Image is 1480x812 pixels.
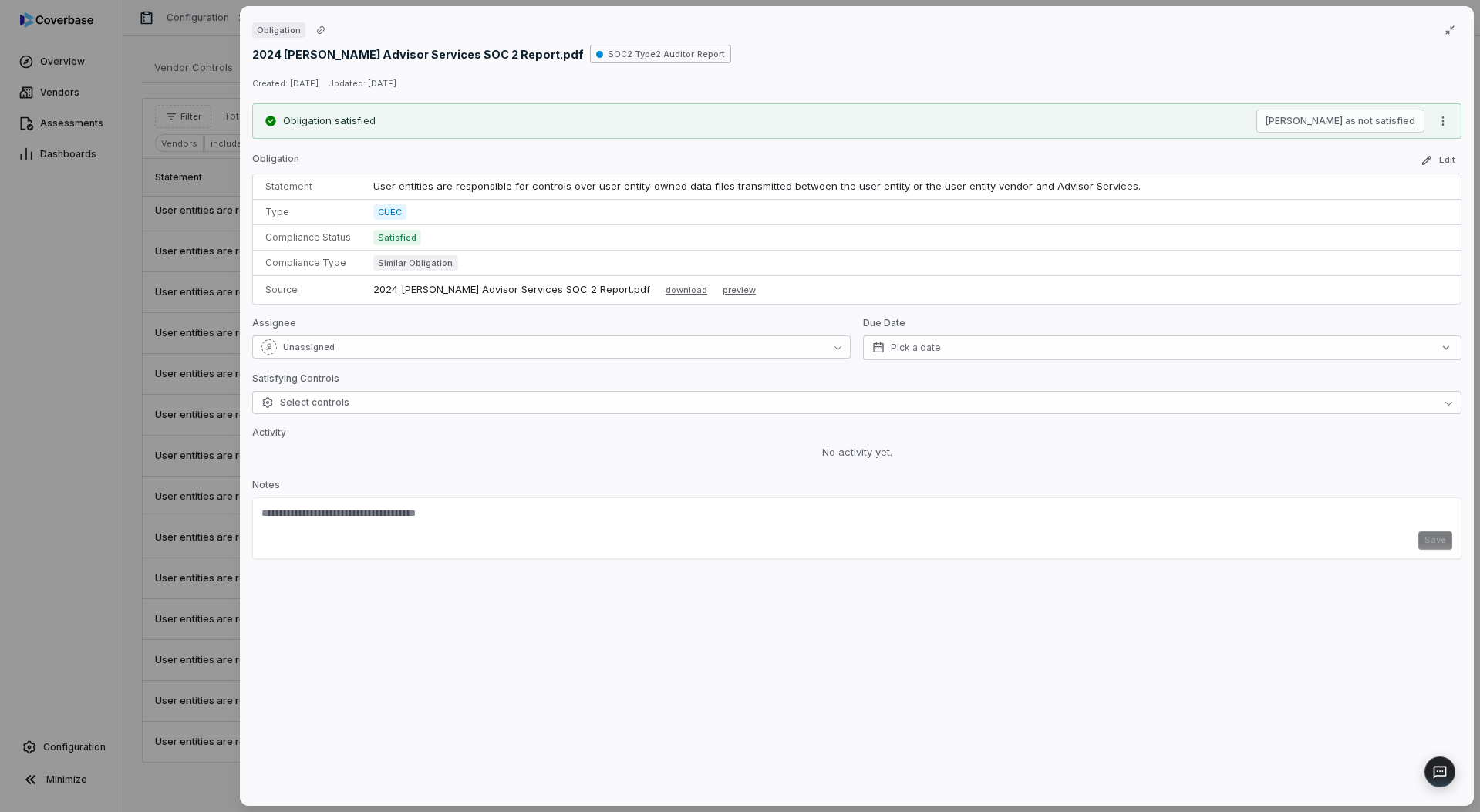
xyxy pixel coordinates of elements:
[328,78,396,89] span: Updated: [DATE]
[252,372,339,391] p: Satisfying Controls
[1414,151,1461,170] button: Edit
[723,281,756,299] button: preview
[252,445,1461,460] div: No activity yet.
[265,231,355,244] p: Compliance Status
[257,24,301,36] span: Obligation
[252,426,1461,445] p: Activity
[891,342,941,354] span: Pick a date
[373,282,650,298] p: 2024 [PERSON_NAME] Advisor Services SOC 2 Report.pdf
[252,78,319,89] span: Created: [DATE]
[373,230,421,245] span: Satisfied
[283,113,376,129] div: Obligation satisfied
[659,281,713,299] button: download
[863,317,1461,335] p: Due Date
[265,257,355,269] p: Compliance Type
[252,479,1461,497] p: Notes
[265,206,355,218] p: Type
[265,180,355,193] p: Statement
[265,284,355,296] p: Source
[252,46,584,62] p: 2024 [PERSON_NAME] Advisor Services SOC 2 Report.pdf
[863,335,1461,360] button: Pick a date
[373,204,406,220] span: CUEC
[1256,110,1424,133] button: [PERSON_NAME] as not satisfied
[1431,110,1455,133] button: More actions
[307,16,335,44] button: Copy link
[261,396,349,409] span: Select controls
[252,317,851,335] p: Assignee
[283,342,335,353] span: Unassigned
[252,153,299,171] p: Obligation
[590,45,731,63] span: SOC2 Type2 Auditor Report
[373,179,1448,194] p: User entities are responsible for controls over user entity-owned data files transmitted between ...
[373,255,458,271] span: Similar Obligation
